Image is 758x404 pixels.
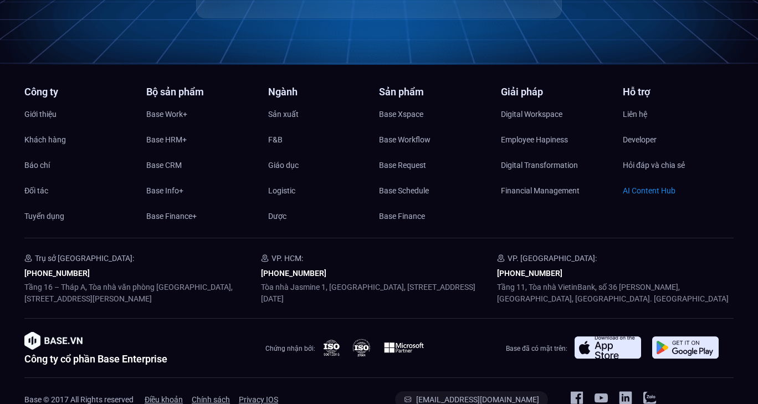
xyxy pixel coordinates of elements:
[623,106,734,122] a: Liên hệ
[24,131,66,148] span: Khách hàng
[379,182,490,199] a: Base Schedule
[24,131,135,148] a: Khách hàng
[146,182,183,199] span: Base Info+
[265,345,315,352] span: Chứng nhận bởi:
[501,131,612,148] a: Employee Hapiness
[379,182,429,199] span: Base Schedule
[268,208,286,224] span: Dược
[501,87,612,97] h4: Giải pháp
[268,131,379,148] a: F&B
[268,87,379,97] h4: Ngành
[268,131,283,148] span: F&B
[379,106,490,122] a: Base Xspace
[379,208,490,224] a: Base Finance
[623,87,734,97] h4: Hỗ trợ
[24,208,64,224] span: Tuyển dụng
[508,254,597,263] span: VP. [GEOGRAPHIC_DATA]:
[146,131,257,148] a: Base HRM+
[497,269,562,278] a: [PHONE_NUMBER]
[623,131,657,148] span: Developer
[24,282,261,305] p: Tầng 16 – Tháp A, Tòa nhà văn phòng [GEOGRAPHIC_DATA], [STREET_ADDRESS][PERSON_NAME]
[24,157,50,173] span: Báo chí
[261,282,498,305] p: Tòa nhà Jasmine 1, [GEOGRAPHIC_DATA], [STREET_ADDRESS][DATE]
[146,157,182,173] span: Base CRM
[272,254,303,263] span: VP. HCM:
[35,254,134,263] span: Trụ sở [GEOGRAPHIC_DATA]:
[24,87,135,97] h4: Công ty
[268,106,379,122] a: Sản xuất
[24,208,135,224] a: Tuyển dụng
[501,157,578,173] span: Digital Transformation
[623,106,647,122] span: Liên hệ
[379,208,425,224] span: Base Finance
[146,106,187,122] span: Base Work+
[506,345,567,352] span: Base đã có mặt trên:
[261,269,326,278] a: [PHONE_NUMBER]
[24,182,48,199] span: Đối tác
[268,157,379,173] a: Giáo dục
[146,157,257,173] a: Base CRM
[379,131,431,148] span: Base Workflow
[501,131,568,148] span: Employee Hapiness
[146,182,257,199] a: Base Info+
[501,106,612,122] a: Digital Workspace
[146,208,257,224] a: Base Finance+
[24,106,135,122] a: Giới thiệu
[416,396,539,403] span: [EMAIL_ADDRESS][DOMAIN_NAME]
[146,131,187,148] span: Base HRM+
[146,87,257,97] h4: Bộ sản phẩm
[501,182,580,199] span: Financial Management
[24,157,135,173] a: Báo chí
[268,182,379,199] a: Logistic
[24,182,135,199] a: Đối tác
[268,106,299,122] span: Sản xuất
[623,157,734,173] a: Hỏi đáp và chia sẻ
[623,157,685,173] span: Hỏi đáp và chia sẻ
[24,354,167,364] h2: Công ty cổ phần Base Enterprise
[379,157,490,173] a: Base Request
[146,106,257,122] a: Base Work+
[268,182,295,199] span: Logistic
[623,131,734,148] a: Developer
[24,395,134,404] span: Base © 2017 All Rights reserved
[268,157,299,173] span: Giáo dục
[501,182,612,199] a: Financial Management
[379,106,423,122] span: Base Xspace
[24,332,83,350] img: image-1.png
[379,131,490,148] a: Base Workflow
[501,157,612,173] a: Digital Transformation
[268,208,379,224] a: Dược
[623,182,734,199] a: AI Content Hub
[623,182,675,199] span: AI Content Hub
[501,106,562,122] span: Digital Workspace
[146,208,197,224] span: Base Finance+
[497,282,734,305] p: Tầng 11, Tòa nhà VietinBank, số 36 [PERSON_NAME], [GEOGRAPHIC_DATA], [GEOGRAPHIC_DATA]. [GEOGRAPH...
[24,106,57,122] span: Giới thiệu
[379,157,426,173] span: Base Request
[379,87,490,97] h4: Sản phẩm
[24,269,90,278] a: [PHONE_NUMBER]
